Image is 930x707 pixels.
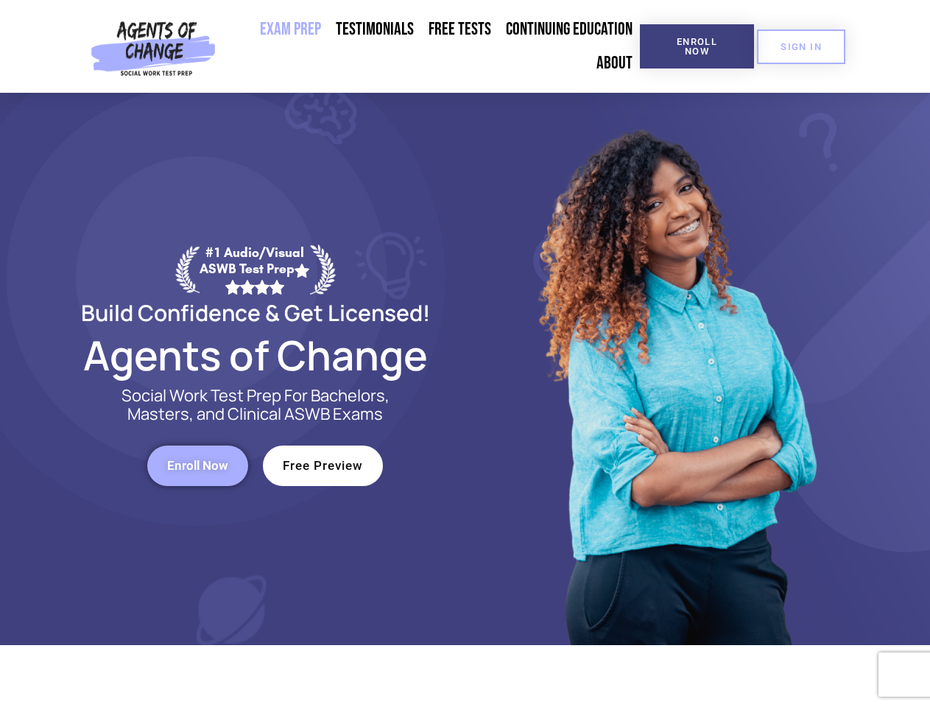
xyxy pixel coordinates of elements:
span: Enroll Now [167,460,228,472]
a: About [589,46,640,80]
h2: Agents of Change [46,338,465,372]
h2: Build Confidence & Get Licensed! [46,302,465,323]
a: Free Tests [421,13,499,46]
p: Social Work Test Prep For Bachelors, Masters, and Clinical ASWB Exams [105,387,406,423]
div: #1 Audio/Visual ASWB Test Prep [200,245,310,294]
span: Enroll Now [663,37,730,56]
a: SIGN IN [757,29,845,64]
span: Free Preview [283,460,363,472]
img: Website Image 1 (1) [528,93,822,645]
a: Testimonials [328,13,421,46]
nav: Menu [222,13,640,80]
a: Free Preview [263,446,383,486]
a: Enroll Now [147,446,248,486]
a: Enroll Now [640,24,754,68]
span: SIGN IN [781,42,822,52]
a: Exam Prep [253,13,328,46]
a: Continuing Education [499,13,640,46]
